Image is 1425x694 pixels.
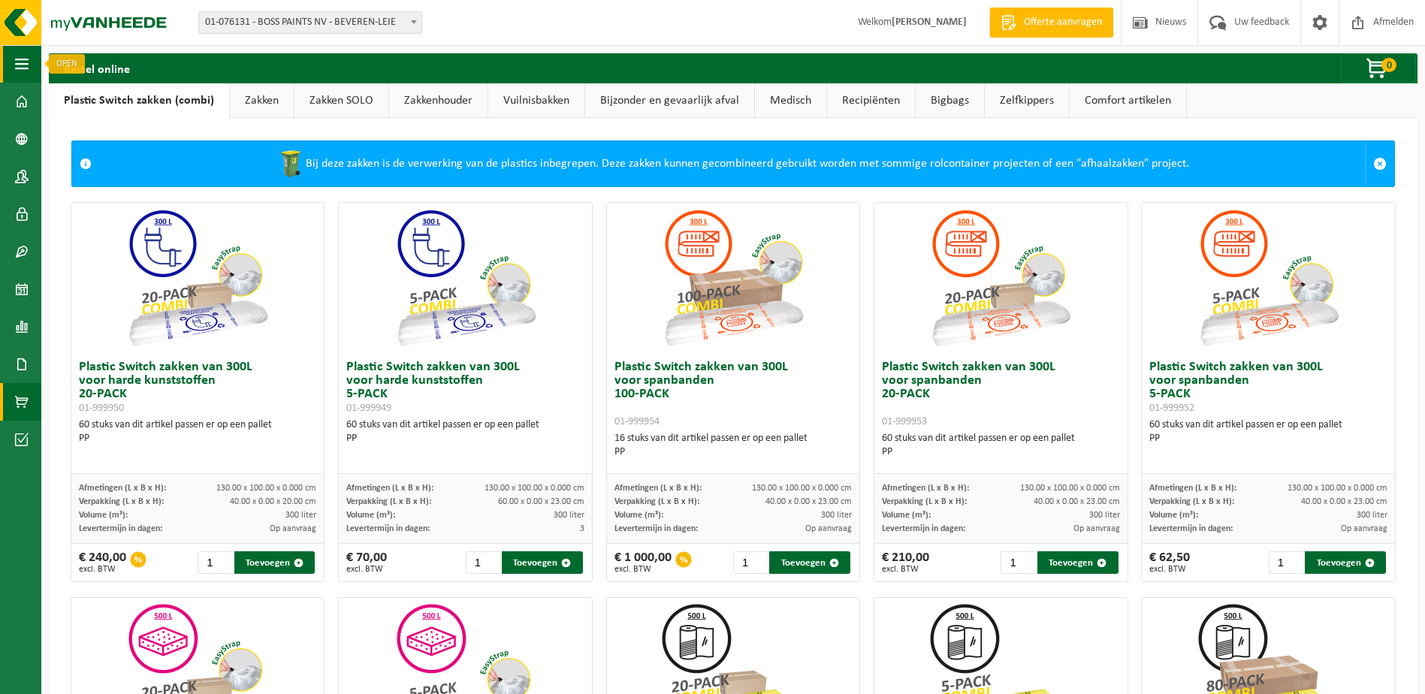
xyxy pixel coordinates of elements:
span: excl. BTW [346,565,387,574]
span: 3 [580,524,584,533]
h3: Plastic Switch zakken van 300L voor spanbanden 20-PACK [882,361,1120,428]
div: 60 stuks van dit artikel passen er op een pallet [79,418,317,445]
span: 300 liter [1089,511,1120,520]
button: 0 [1341,53,1416,83]
span: Levertermijn in dagen: [79,524,162,533]
span: Verpakking (L x B x H): [1149,497,1234,506]
div: 60 stuks van dit artikel passen er op een pallet [346,418,584,445]
span: 130.00 x 100.00 x 0.000 cm [1020,484,1120,493]
a: Bijzonder en gevaarlijk afval [585,83,754,118]
h3: Plastic Switch zakken van 300L voor harde kunststoffen 20-PACK [79,361,317,415]
span: 40.00 x 0.00 x 23.00 cm [765,497,852,506]
a: Vuilnisbakken [488,83,584,118]
span: 60.00 x 0.00 x 23.00 cm [498,497,584,506]
span: Afmetingen (L x B x H): [1149,484,1236,493]
button: Toevoegen [502,551,583,574]
span: 40.00 x 0.00 x 20.00 cm [230,497,316,506]
span: 01-999954 [614,416,660,427]
span: Verpakking (L x B x H): [614,497,699,506]
span: Volume (m³): [614,511,663,520]
span: Op aanvraag [270,524,316,533]
span: excl. BTW [1149,565,1190,574]
span: Afmetingen (L x B x H): [614,484,702,493]
a: Offerte aanvragen [989,8,1113,38]
input: 1 [198,551,233,574]
span: Op aanvraag [805,524,852,533]
h3: Plastic Switch zakken van 300L voor harde kunststoffen 5-PACK [346,361,584,415]
span: Volume (m³): [1149,511,1198,520]
img: WB-0240-HPE-GN-50.png [276,149,306,179]
span: Verpakking (L x B x H): [882,497,967,506]
a: Recipiënten [827,83,915,118]
span: Offerte aanvragen [1020,15,1106,30]
span: Afmetingen (L x B x H): [79,484,166,493]
span: Afmetingen (L x B x H): [882,484,969,493]
div: PP [1149,432,1387,445]
span: 130.00 x 100.00 x 0.000 cm [1288,484,1387,493]
span: excl. BTW [614,565,672,574]
a: Zelfkippers [985,83,1069,118]
h2: Bestel online [49,53,145,83]
span: 130.00 x 100.00 x 0.000 cm [752,484,852,493]
span: 300 liter [821,511,852,520]
span: Volume (m³): [346,511,395,520]
span: Verpakking (L x B x H): [346,497,431,506]
div: 60 stuks van dit artikel passen er op een pallet [882,432,1120,459]
span: 01-999950 [79,403,124,414]
span: 01-076131 - BOSS PAINTS NV - BEVEREN-LEIE [199,12,421,33]
span: Levertermijn in dagen: [1149,524,1233,533]
span: 300 liter [285,511,316,520]
div: PP [614,445,853,459]
span: 300 liter [554,511,584,520]
img: 01-999950 [122,203,273,353]
span: Afmetingen (L x B x H): [346,484,433,493]
span: 01-999953 [882,416,927,427]
span: Verpakking (L x B x H): [79,497,164,506]
a: Plastic Switch zakken (combi) [49,83,229,118]
input: 1 [1269,551,1304,574]
span: 300 liter [1357,511,1387,520]
img: 01-999953 [925,203,1076,353]
a: Comfort artikelen [1070,83,1186,118]
span: Levertermijn in dagen: [882,524,965,533]
input: 1 [733,551,768,574]
div: PP [79,432,317,445]
div: 60 stuks van dit artikel passen er op een pallet [1149,418,1387,445]
span: 130.00 x 100.00 x 0.000 cm [216,484,316,493]
span: Volume (m³): [79,511,128,520]
a: Zakkenhouder [389,83,488,118]
strong: [PERSON_NAME] [892,17,967,28]
div: PP [882,445,1120,459]
div: € 70,00 [346,551,387,574]
button: Toevoegen [769,551,850,574]
input: 1 [466,551,501,574]
a: Sluit melding [1365,141,1394,186]
div: € 62,50 [1149,551,1190,574]
span: Levertermijn in dagen: [614,524,698,533]
h3: Plastic Switch zakken van 300L voor spanbanden 5-PACK [1149,361,1387,415]
span: 01-999952 [1149,403,1194,414]
button: Toevoegen [1305,551,1386,574]
a: Bigbags [916,83,984,118]
span: Op aanvraag [1073,524,1120,533]
a: Zakken [230,83,294,118]
span: 130.00 x 100.00 x 0.000 cm [485,484,584,493]
span: 40.00 x 0.00 x 23.00 cm [1301,497,1387,506]
img: 01-999952 [1194,203,1344,353]
div: 16 stuks van dit artikel passen er op een pallet [614,432,853,459]
div: PP [346,432,584,445]
div: Bij deze zakken is de verwerking van de plastics inbegrepen. Deze zakken kunnen gecombineerd gebr... [99,141,1365,186]
span: excl. BTW [882,565,929,574]
a: Medisch [755,83,826,118]
h3: Plastic Switch zakken van 300L voor spanbanden 100-PACK [614,361,853,428]
a: Zakken SOLO [294,83,388,118]
img: 01-999954 [658,203,808,353]
div: € 240,00 [79,551,126,574]
span: Volume (m³): [882,511,931,520]
img: 01-999949 [391,203,541,353]
input: 1 [1001,551,1036,574]
button: Toevoegen [234,551,315,574]
div: € 1 000,00 [614,551,672,574]
span: excl. BTW [79,565,126,574]
button: Toevoegen [1037,551,1119,574]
